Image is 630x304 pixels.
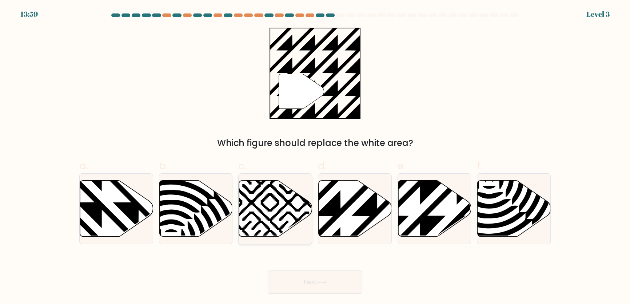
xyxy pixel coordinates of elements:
button: Next [268,271,362,294]
div: Which figure should replace the white area? [84,137,546,150]
span: b. [159,159,168,173]
span: a. [79,159,88,173]
div: 13:59 [20,9,38,20]
span: e. [398,159,406,173]
span: d. [318,159,327,173]
div: Level 3 [586,9,610,20]
g: " [279,74,324,109]
span: c. [238,159,246,173]
span: f. [477,159,482,173]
